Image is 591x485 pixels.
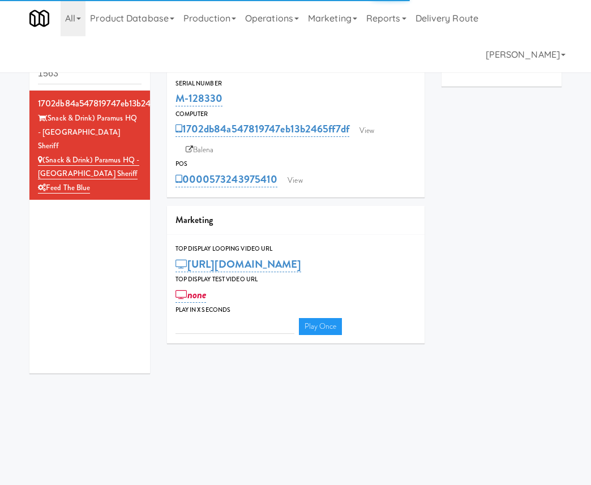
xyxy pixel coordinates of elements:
div: Top Display Test Video Url [175,274,416,285]
a: Balena [180,141,220,158]
a: Feed The Blue [38,182,90,194]
a: none [175,287,207,303]
a: 0000573243975410 [175,171,278,187]
div: Serial Number [175,78,416,89]
a: [URL][DOMAIN_NAME] [175,256,302,272]
a: 1702db84a547819747eb13b2465ff7df [175,121,349,137]
span: Marketing [175,213,213,226]
div: (Snack & Drink) Paramus HQ - [GEOGRAPHIC_DATA] Sheriff [38,111,142,153]
div: Computer [175,109,416,120]
li: 1702db84a547819747eb13b2465ff7df(Snack & Drink) Paramus HQ - [GEOGRAPHIC_DATA] Sheriff (Snack & D... [29,91,150,200]
a: Play Once [299,318,342,335]
div: Play in X seconds [175,304,416,316]
a: View [354,122,380,139]
div: POS [175,158,416,170]
img: Micromart [29,8,49,28]
div: Top Display Looping Video Url [175,243,416,255]
a: (Snack & Drink) Paramus HQ - [GEOGRAPHIC_DATA] Sheriff [38,154,139,180]
input: Search cabinets [38,63,142,84]
a: [PERSON_NAME] [481,36,570,72]
a: M-128330 [175,91,223,106]
a: View [282,172,308,189]
div: 1702db84a547819747eb13b2465ff7df [38,95,142,112]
